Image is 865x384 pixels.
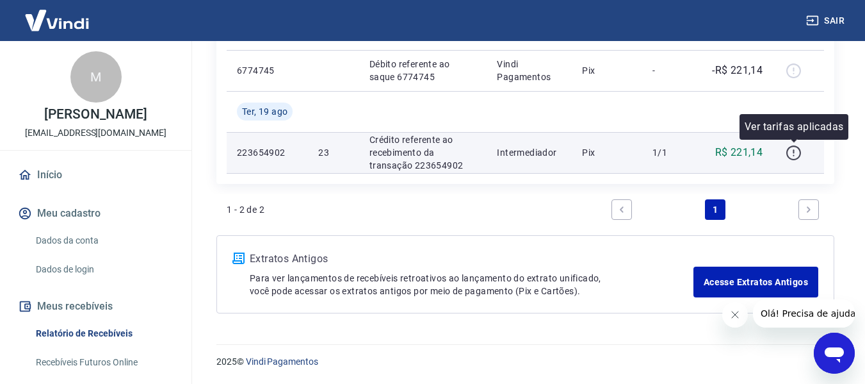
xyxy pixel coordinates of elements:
[31,228,176,254] a: Dados da conta
[497,146,562,159] p: Intermediador
[804,9,850,33] button: Sair
[250,251,693,267] p: Extratos Antigos
[582,64,632,77] p: Pix
[318,146,348,159] p: 23
[31,321,176,347] a: Relatório de Recebíveis
[753,299,855,328] iframe: Mensagem da empresa
[705,199,725,220] a: Page 1 is your current page
[798,199,819,220] a: Next page
[246,356,318,367] a: Vindi Pagamentos
[242,105,287,118] span: Ter, 19 ago
[606,194,824,225] ul: Pagination
[31,256,176,283] a: Dados de login
[25,126,166,140] p: [EMAIL_ADDRESS][DOMAIN_NAME]
[745,119,843,135] p: Ver tarifas aplicadas
[652,64,690,77] p: -
[652,146,690,159] p: 1/1
[15,199,176,228] button: Meu cadastro
[237,64,298,77] p: 6774745
[250,272,693,297] p: Para ver lançamentos de recebíveis retroativos ao lançamento do extrato unificado, você pode aces...
[44,108,147,121] p: [PERSON_NAME]
[8,9,108,19] span: Olá! Precisa de ajuda?
[369,58,477,83] p: Débito referente ao saque 6774745
[237,146,298,159] p: 223654902
[497,58,562,83] p: Vindi Pagamentos
[715,145,763,160] p: R$ 221,14
[216,355,834,369] p: 2025 ©
[611,199,632,220] a: Previous page
[15,292,176,321] button: Meus recebíveis
[227,203,264,216] p: 1 - 2 de 2
[712,63,763,78] p: -R$ 221,14
[722,302,748,328] iframe: Fechar mensagem
[814,333,855,374] iframe: Botão para abrir a janela de mensagens
[15,1,99,40] img: Vindi
[369,133,477,172] p: Crédito referente ao recebimento da transação 223654902
[582,146,632,159] p: Pix
[31,349,176,376] a: Recebíveis Futuros Online
[693,267,818,297] a: Acesse Extratos Antigos
[15,161,176,189] a: Início
[70,51,122,103] div: M
[232,253,245,264] img: ícone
